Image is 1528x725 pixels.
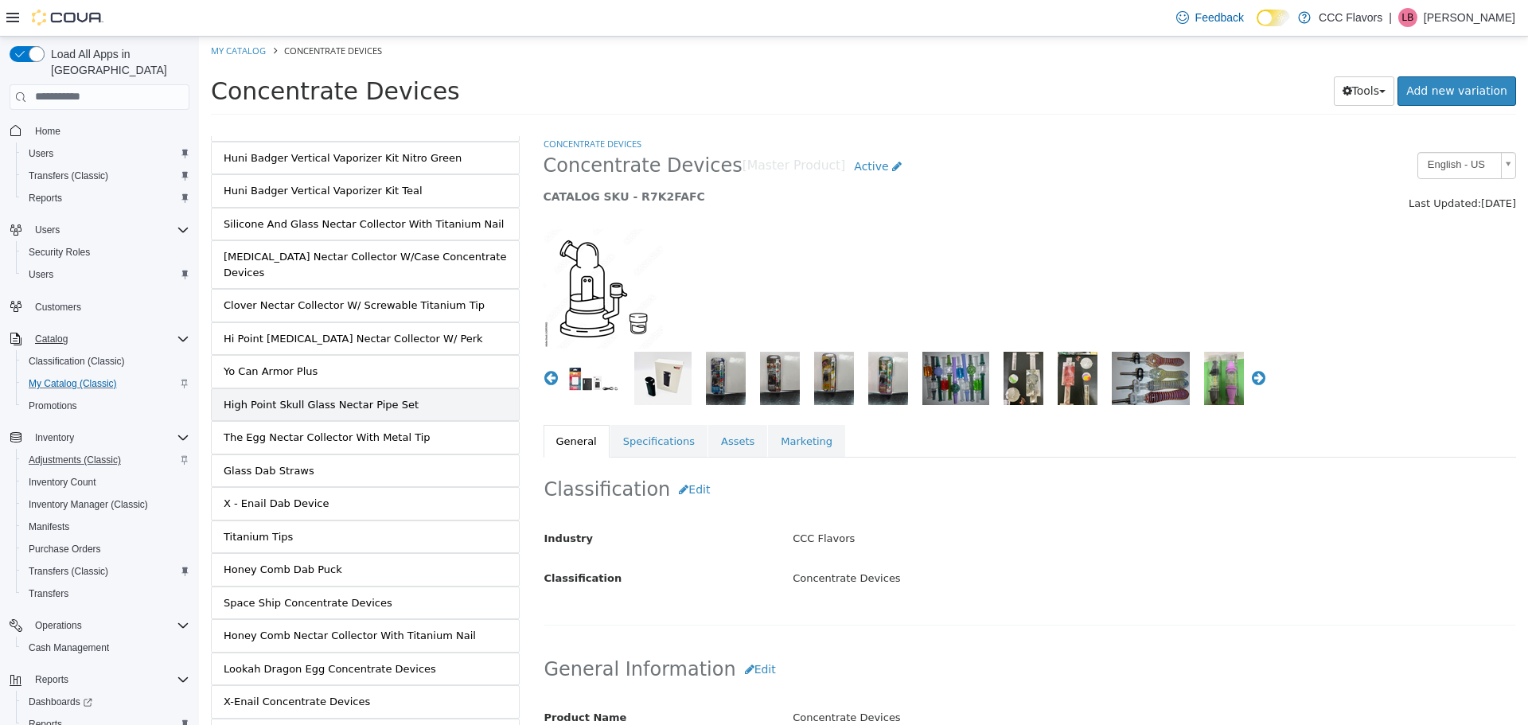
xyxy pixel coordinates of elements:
[22,144,60,163] a: Users
[345,101,442,113] a: Concentrate Devices
[29,670,75,689] button: Reports
[29,268,53,281] span: Users
[22,450,189,470] span: Adjustments (Classic)
[22,540,107,559] a: Purchase Orders
[16,560,196,583] button: Transfers (Classic)
[1195,10,1244,25] span: Feedback
[29,476,96,489] span: Inventory Count
[22,396,84,415] a: Promotions
[29,565,108,578] span: Transfers (Classic)
[16,165,196,187] button: Transfers (Classic)
[29,298,88,317] a: Customers
[29,377,117,390] span: My Catalog (Classic)
[345,333,361,349] button: Previous
[85,8,183,20] span: Concentrate Devices
[3,219,196,241] button: Users
[3,668,196,691] button: Reports
[16,538,196,560] button: Purchase Orders
[582,489,1328,516] div: CCC Flavors
[345,388,411,422] a: General
[22,265,189,284] span: Users
[1398,8,1417,27] div: Liz Butticci
[25,146,224,162] div: Huni Badger Vertical Vaporizer Kit Teal
[25,114,263,130] div: Huni Badger Vertical Vaporizer Kit Nitro Green
[569,388,646,422] a: Marketing
[22,243,189,262] span: Security Roles
[29,616,88,635] button: Operations
[16,493,196,516] button: Inventory Manager (Classic)
[25,294,284,310] div: Hi Point [MEDICAL_DATA] Nectar Collector W/ Perk
[1424,8,1515,27] p: [PERSON_NAME]
[25,625,237,641] div: Lookah Dragon Egg Concentrate Devices
[29,329,74,349] button: Catalog
[22,473,189,492] span: Inventory Count
[29,670,189,689] span: Reports
[12,8,67,20] a: My Catalog
[22,495,189,514] span: Inventory Manager (Classic)
[29,297,189,317] span: Customers
[29,616,189,635] span: Operations
[22,692,99,711] a: Dashboards
[1282,161,1317,173] span: [DATE]
[35,224,60,236] span: Users
[12,41,261,68] span: Concentrate Devices
[25,657,171,673] div: X-Enail Concentrate Devices
[45,46,189,78] span: Load All Apps in [GEOGRAPHIC_DATA]
[29,498,148,511] span: Inventory Manager (Classic)
[22,638,189,657] span: Cash Management
[22,374,123,393] a: My Catalog (Classic)
[22,584,189,603] span: Transfers
[1170,2,1250,33] a: Feedback
[582,528,1328,556] div: Concentrate Devices
[25,459,130,475] div: X - Enail Dab Device
[16,516,196,538] button: Manifests
[29,122,67,141] a: Home
[29,355,125,368] span: Classification (Classic)
[22,374,189,393] span: My Catalog (Classic)
[35,673,68,686] span: Reports
[22,450,127,470] a: Adjustments (Classic)
[22,495,154,514] a: Inventory Manager (Classic)
[35,301,81,314] span: Customers
[35,333,68,345] span: Catalog
[3,328,196,350] button: Catalog
[16,263,196,286] button: Users
[25,559,193,575] div: Space Ship Concentrate Devices
[29,329,189,349] span: Catalog
[35,431,74,444] span: Inventory
[411,388,509,422] a: Specifications
[509,388,568,422] a: Assets
[25,591,277,607] div: Honey Comb Nectar Collector With Titanium Nail
[25,327,119,343] div: Yo Can Armor Plus
[16,449,196,471] button: Adjustments (Classic)
[22,189,189,208] span: Reports
[1319,8,1382,27] p: CCC Flavors
[345,193,464,312] img: 150
[25,525,143,541] div: Honey Comb Dab Puck
[1257,10,1290,26] input: Dark Mode
[22,692,189,711] span: Dashboards
[29,147,53,160] span: Users
[22,396,189,415] span: Promotions
[25,493,94,509] div: Titanium Tips
[22,473,103,492] a: Inventory Count
[29,428,80,447] button: Inventory
[16,241,196,263] button: Security Roles
[22,540,189,559] span: Purchase Orders
[32,10,103,25] img: Cova
[29,520,69,533] span: Manifests
[16,187,196,209] button: Reports
[25,261,286,277] div: Clover Nectar Collector W/ Screwable Titanium Tip
[471,439,520,468] button: Edit
[29,641,109,654] span: Cash Management
[345,618,1317,648] h2: General Information
[29,246,90,259] span: Security Roles
[537,618,586,648] button: Edit
[22,584,75,603] a: Transfers
[1218,115,1317,142] a: English - US
[16,350,196,372] button: Classification (Classic)
[22,517,189,536] span: Manifests
[29,428,189,447] span: Inventory
[25,427,115,442] div: Glass Dab Straws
